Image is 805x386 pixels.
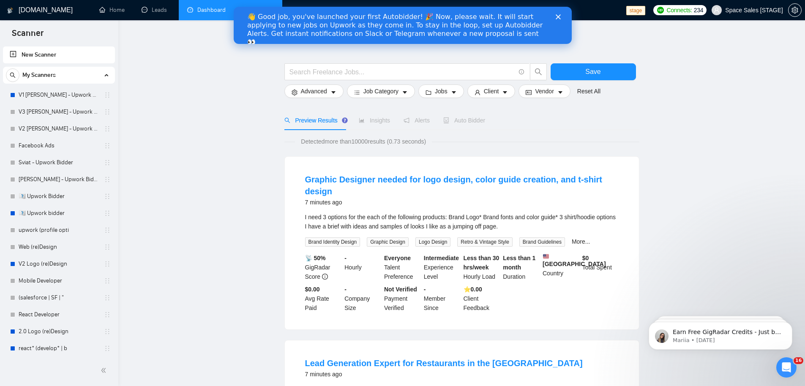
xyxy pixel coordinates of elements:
div: I need 3 options for the each of the following products: Brand Logo* Brand fonts and color guide*... [305,212,619,231]
a: setting [788,7,802,14]
span: holder [104,328,111,335]
div: Avg Rate Paid [303,285,343,313]
span: info-circle [322,274,328,280]
a: React Developer [19,306,99,323]
button: idcardVendorcaret-down [518,84,570,98]
a: upwork (profile opti [19,222,99,239]
img: upwork-logo.png [657,7,664,14]
a: [PERSON_NAME] - Upwork Bidder [19,171,99,188]
span: search [284,117,290,123]
span: Connects: [666,5,692,15]
div: Total Spent [581,253,620,281]
a: Graphic Designer needed for logo design, color guide creation, and t-shirt design [305,175,602,196]
div: Close [322,8,330,13]
span: area-chart [359,117,365,123]
span: user [475,89,480,95]
span: Scanner [5,27,50,45]
span: holder [104,125,111,132]
div: Tooltip anchor [341,117,349,124]
span: holder [104,261,111,267]
button: folderJobscaret-down [418,84,464,98]
span: caret-down [330,89,336,95]
span: holder [104,176,111,183]
a: Facebook Ads [19,137,99,154]
span: Jobs [435,87,448,96]
b: Not Verified [384,286,417,293]
span: 16 [794,357,803,364]
span: Preview Results [284,117,345,124]
span: Alerts [404,117,430,124]
span: caret-down [502,89,508,95]
span: Job Category [363,87,398,96]
a: More... [572,238,590,245]
b: - [344,255,347,261]
a: New Scanner [10,46,108,63]
a: Mobile Developer [19,272,99,289]
b: ⭐️ 0.00 [464,286,482,293]
a: (salesforce | SF | " [19,289,99,306]
a: V3 [PERSON_NAME] - Upwork Bidder [19,103,99,120]
span: setting [292,89,297,95]
a: Reset All [577,87,600,96]
a: 2.0 Logo (re)Design [19,323,99,340]
span: Advanced [301,87,327,96]
span: Auto Bidder [443,117,485,124]
span: holder [104,159,111,166]
b: Less than 1 month [503,255,535,271]
span: Retro & Vintage Style [457,237,513,247]
a: V2 [PERSON_NAME] - Upwork Bidder [19,120,99,137]
button: userClientcaret-down [467,84,516,98]
a: Lead Generation Expert for Restaurants in the [GEOGRAPHIC_DATA] [305,359,583,368]
span: user [714,7,720,13]
a: homeHome [99,6,125,14]
li: New Scanner [3,46,115,63]
span: search [530,68,546,76]
span: notification [404,117,409,123]
a: 🇻🇹 Upwork Bidder [19,188,99,205]
a: dashboardDashboard [187,6,226,14]
span: Detected more than 10000 results (0.73 seconds) [295,137,432,146]
span: robot [443,117,449,123]
button: Save [551,63,636,80]
span: holder [104,277,111,284]
iframe: Intercom notifications message [636,304,805,363]
a: Sviat - Upwork Bidder [19,154,99,171]
span: holder [104,244,111,250]
a: V2 Logo (re)Design [19,256,99,272]
a: V1 [PERSON_NAME] - Upwork Bidder [19,87,99,103]
div: Country [541,253,581,281]
span: holder [104,294,111,301]
span: folder [426,89,431,95]
span: holder [104,109,111,115]
button: setting [788,3,802,17]
span: holder [104,345,111,352]
div: Experience Level [422,253,462,281]
div: Member Since [422,285,462,313]
iframe: Intercom live chat [776,357,797,378]
span: holder [104,92,111,98]
div: Company Size [343,285,382,313]
b: 📡 50% [305,255,326,261]
span: holder [104,311,111,318]
a: searchScanner [243,6,274,14]
div: Client Feedback [462,285,502,313]
div: Hourly Load [462,253,502,281]
img: 🇺🇸 [543,253,549,259]
b: Intermediate [424,255,459,261]
div: 👋 Good job, you've launched your first Autobidder! 🎉 Now, please wait. It will start applying to ... [14,6,311,40]
b: $ 0 [582,255,589,261]
span: Save [585,66,600,77]
span: search [6,72,19,78]
button: barsJob Categorycaret-down [347,84,415,98]
b: - [424,286,426,293]
span: Brand Identity Design [305,237,360,247]
span: Client [484,87,499,96]
b: $0.00 [305,286,320,293]
span: info-circle [519,69,524,75]
b: Less than 30 hrs/week [464,255,499,271]
span: Logo Design [415,237,450,247]
a: messageLeads [142,6,170,14]
input: Search Freelance Jobs... [289,67,515,77]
